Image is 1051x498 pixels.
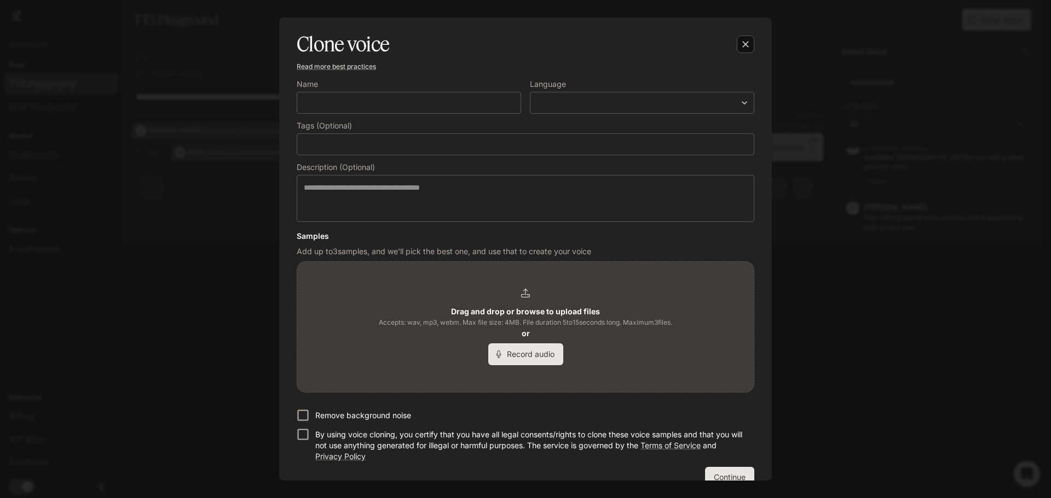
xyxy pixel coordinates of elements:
[297,80,318,88] p: Name
[297,231,754,242] h6: Samples
[488,343,563,365] button: Record audio
[315,429,746,462] p: By using voice cloning, you certify that you have all legal consents/rights to clone these voice ...
[315,410,411,421] p: Remove background noise
[297,31,389,58] h5: Clone voice
[297,122,352,130] p: Tags (Optional)
[451,307,600,316] b: Drag and drop or browse to upload files
[522,329,530,338] b: or
[297,246,754,257] p: Add up to 3 samples, and we'll pick the best one, and use that to create your voice
[640,441,701,450] a: Terms of Service
[530,80,566,88] p: Language
[297,62,376,71] a: Read more best practices
[297,163,375,171] p: Description (Optional)
[705,467,754,489] button: Continue
[315,452,366,461] a: Privacy Policy
[379,317,672,328] span: Accepts: wav, mp3, webm. Max file size: 4MB. File duration 5 to 15 seconds long. Maximum 3 files.
[530,97,754,108] div: ​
